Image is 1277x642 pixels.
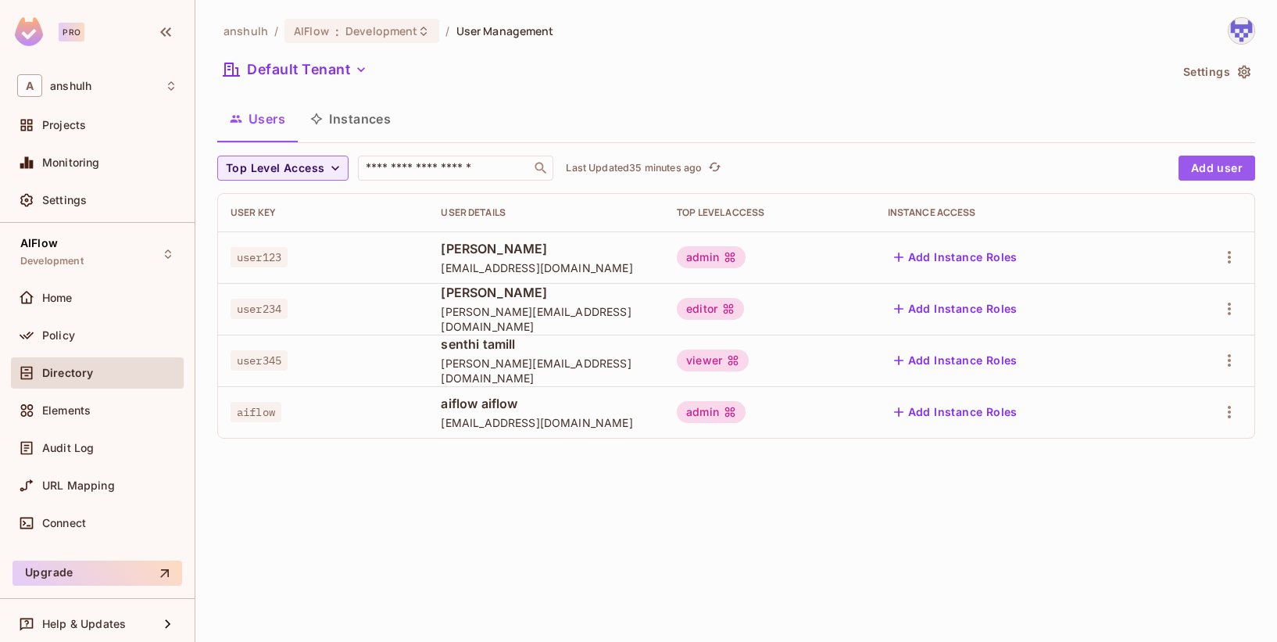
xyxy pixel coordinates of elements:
button: Users [217,99,298,138]
span: [PERSON_NAME][EMAIL_ADDRESS][DOMAIN_NAME] [441,356,652,386]
span: aiflow [231,402,281,422]
button: Add user [1179,156,1255,181]
div: Pro [59,23,84,41]
p: Last Updated 35 minutes ago [566,162,702,174]
img: anshulh.work@gmail.com [1229,18,1254,44]
span: senthi tamill [441,335,652,353]
span: Top Level Access [226,159,324,178]
span: refresh [708,160,721,176]
span: [EMAIL_ADDRESS][DOMAIN_NAME] [441,415,652,430]
button: Add Instance Roles [888,245,1024,270]
span: [EMAIL_ADDRESS][DOMAIN_NAME] [441,260,652,275]
span: Audit Log [42,442,94,454]
div: User Details [441,206,652,219]
div: Instance Access [888,206,1152,219]
span: user345 [231,350,288,371]
button: Default Tenant [217,57,374,82]
div: editor [677,298,744,320]
button: Top Level Access [217,156,349,181]
span: Projects [42,119,86,131]
span: [PERSON_NAME] [441,240,652,257]
span: Connect [42,517,86,529]
span: Directory [42,367,93,379]
span: Workspace: anshulh [50,80,91,92]
span: user234 [231,299,288,319]
span: Home [42,292,73,304]
span: Development [345,23,417,38]
li: / [274,23,278,38]
span: [PERSON_NAME][EMAIL_ADDRESS][DOMAIN_NAME] [441,304,652,334]
span: : [334,25,340,38]
span: Development [20,255,84,267]
div: admin [677,246,746,268]
span: Monitoring [42,156,100,169]
span: A [17,74,42,97]
span: user123 [231,247,288,267]
button: Settings [1177,59,1255,84]
span: [PERSON_NAME] [441,284,652,301]
span: AIFlow [294,23,329,38]
span: User Management [456,23,554,38]
button: Upgrade [13,561,182,586]
span: Settings [42,194,87,206]
div: User Key [231,206,416,219]
div: Top Level Access [677,206,862,219]
span: the active workspace [224,23,268,38]
span: Help & Updates [42,618,126,630]
div: admin [677,401,746,423]
div: viewer [677,350,749,371]
button: refresh [705,159,724,178]
span: Policy [42,329,75,342]
button: Add Instance Roles [888,348,1024,373]
span: aiflow aiflow [441,395,652,412]
span: AIFlow [20,237,58,249]
span: URL Mapping [42,479,115,492]
img: SReyMgAAAABJRU5ErkJggg== [15,17,43,46]
li: / [445,23,449,38]
span: Elements [42,404,91,417]
button: Add Instance Roles [888,296,1024,321]
span: Click to refresh data [702,159,724,178]
button: Add Instance Roles [888,400,1024,425]
button: Instances [298,99,403,138]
